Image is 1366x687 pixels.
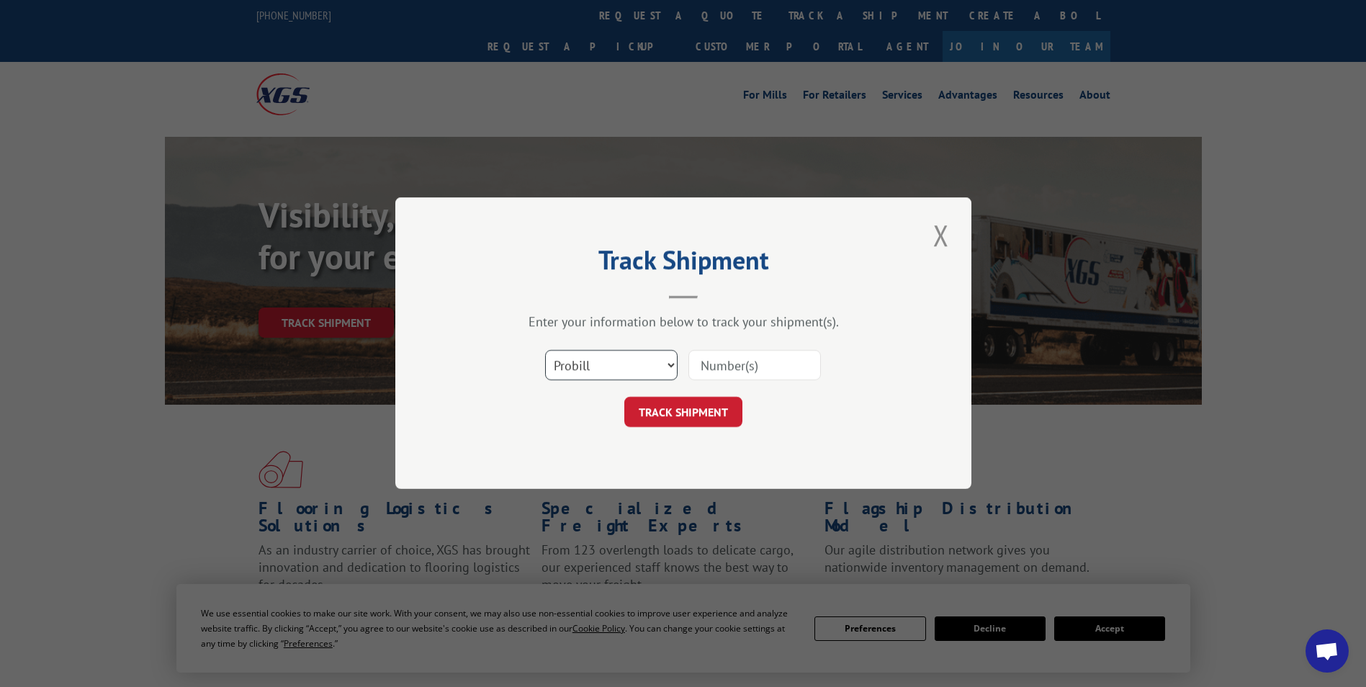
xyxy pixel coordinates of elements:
input: Number(s) [688,351,821,381]
div: Enter your information below to track your shipment(s). [467,314,899,331]
h2: Track Shipment [467,250,899,277]
button: TRACK SHIPMENT [624,398,742,428]
button: Close modal [929,215,953,255]
a: Open chat [1306,629,1349,673]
